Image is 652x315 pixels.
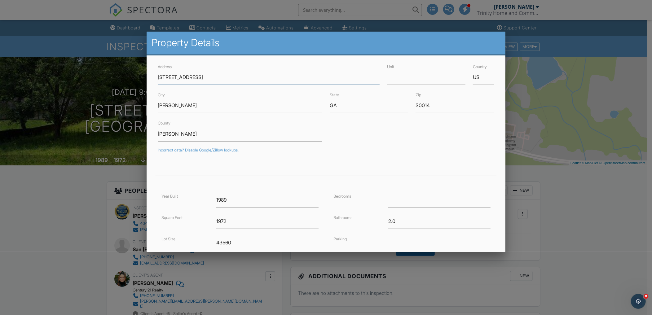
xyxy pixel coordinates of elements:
label: Square Feet [161,215,183,220]
label: Lot Size [161,237,175,241]
label: Country [473,64,487,69]
label: Year Built [161,194,178,199]
label: Unit [387,64,394,69]
label: Bedrooms [333,194,351,199]
h2: Property Details [152,37,500,49]
label: State [330,93,339,97]
span: 8 [644,294,649,299]
div: Incorrect data? Disable Google/Zillow lookups. [158,148,494,153]
label: City [158,93,165,97]
label: Zip [416,93,421,97]
label: Bathrooms [333,215,352,220]
label: Parking [333,237,347,241]
iframe: Intercom live chat [631,294,646,309]
label: Address [158,64,172,69]
label: County [158,121,170,125]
